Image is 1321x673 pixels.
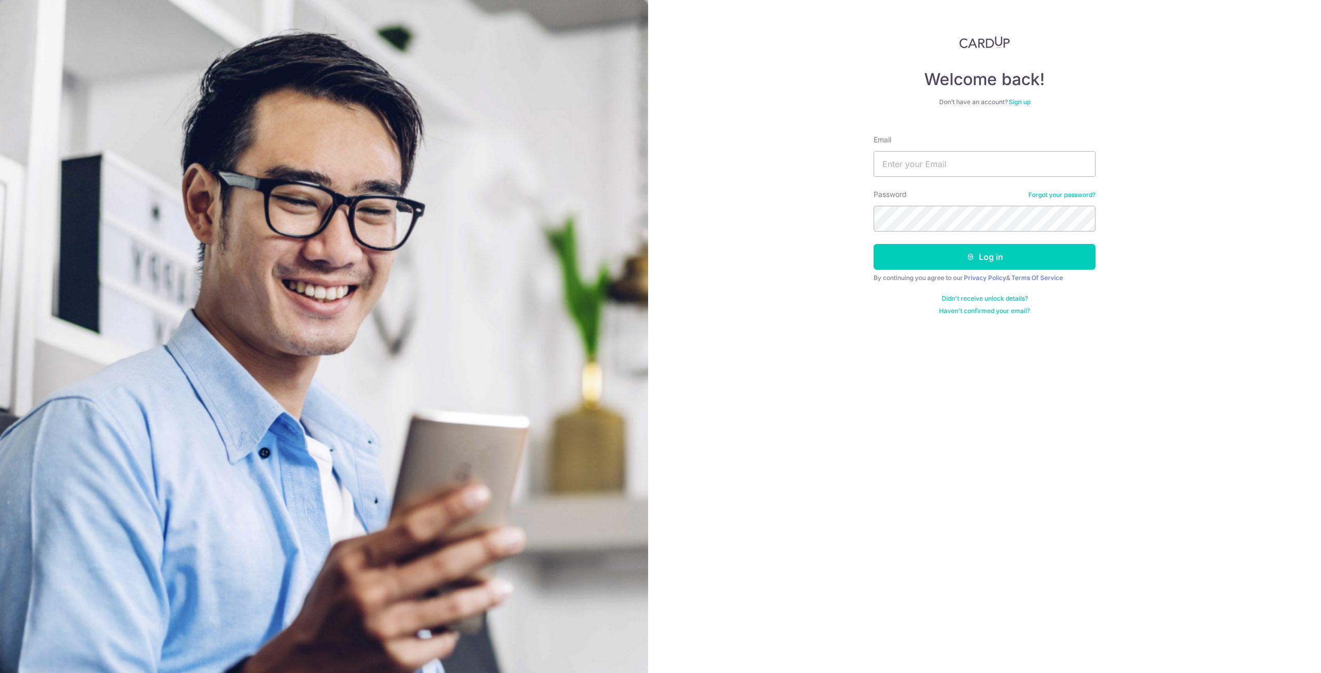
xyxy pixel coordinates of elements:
input: Enter your Email [874,151,1096,177]
a: Terms Of Service [1011,274,1063,282]
div: Don’t have an account? [874,98,1096,106]
a: Haven't confirmed your email? [939,307,1030,315]
div: By continuing you agree to our & [874,274,1096,282]
a: Sign up [1009,98,1030,106]
label: Email [874,135,891,145]
h4: Welcome back! [874,69,1096,90]
a: Didn't receive unlock details? [942,294,1028,303]
button: Log in [874,244,1096,270]
img: CardUp Logo [959,36,1010,48]
a: Forgot your password? [1028,191,1096,199]
label: Password [874,189,907,200]
a: Privacy Policy [964,274,1006,282]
